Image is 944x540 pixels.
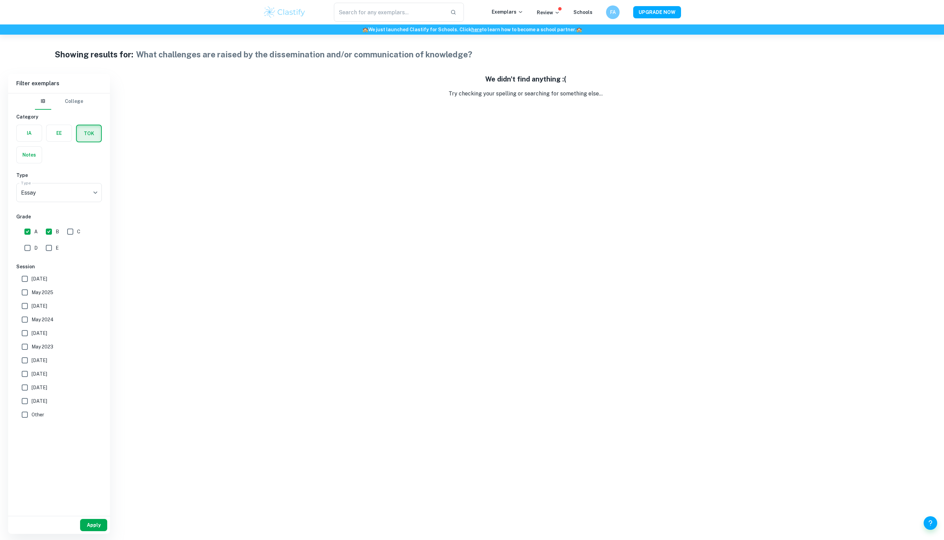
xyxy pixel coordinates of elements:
button: Notes [17,147,42,163]
h5: We didn't find anything :( [115,74,936,84]
p: Review [537,9,560,16]
span: [DATE] [32,302,47,310]
button: EE [46,125,72,141]
span: [DATE] [32,275,47,283]
p: Try checking your spelling or searching for something else... [115,90,936,98]
h6: Category [16,113,102,121]
div: Essay [16,183,102,202]
h6: We just launched Clastify for Schools. Click to learn how to become a school partner. [1,26,943,33]
span: May 2023 [32,343,53,350]
h6: Session [16,263,102,270]
img: Clastify logo [263,5,306,19]
span: May 2024 [32,316,54,323]
h1: Showing results for: [55,48,133,60]
span: Other [32,411,44,418]
button: IA [17,125,42,141]
h1: What challenges are raised by the dissemination and/or communication of knowledge? [136,48,472,60]
span: D [34,244,38,252]
span: A [34,228,38,235]
button: Help and Feedback [924,516,937,530]
h6: Grade [16,213,102,220]
h6: FA [609,8,617,16]
button: TOK [77,125,101,142]
h6: Filter exemplars [8,74,110,93]
button: IB [35,93,51,110]
input: Search for any exemplars... [334,3,445,22]
p: Exemplars [492,8,523,16]
button: FA [606,5,620,19]
span: [DATE] [32,357,47,364]
span: [DATE] [32,329,47,337]
span: [DATE] [32,370,47,378]
button: College [65,93,83,110]
label: Type [21,180,31,186]
span: 🏫 [576,27,582,32]
h6: Type [16,172,102,179]
div: Filter type choice [35,93,83,110]
span: 🏫 [362,27,368,32]
a: here [471,27,482,32]
a: Schools [573,10,592,15]
span: E [56,244,59,252]
span: [DATE] [32,397,47,405]
span: B [56,228,59,235]
span: C [77,228,80,235]
span: [DATE] [32,384,47,391]
span: May 2025 [32,289,53,296]
button: Apply [80,519,107,531]
button: UPGRADE NOW [633,6,681,18]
